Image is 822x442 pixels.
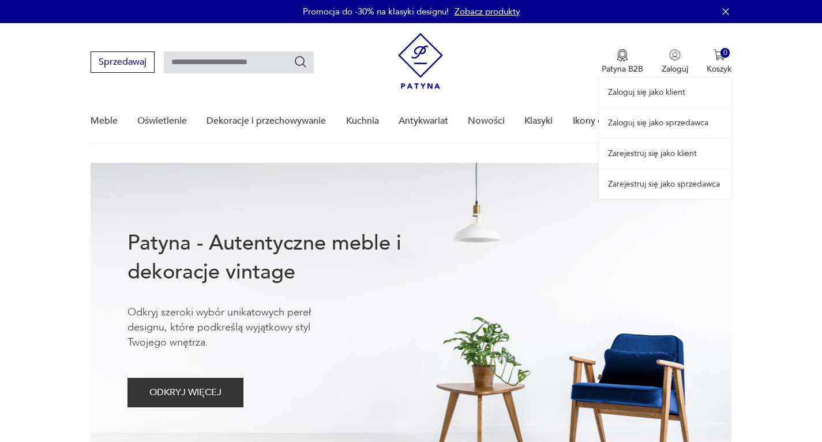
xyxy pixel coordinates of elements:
[127,229,439,287] h1: Patyna - Autentyczne meble i dekoracje vintage
[599,169,731,199] a: Zarejestruj się jako sprzedawca
[346,99,379,143] a: Kuchnia
[599,139,731,168] a: Zarejestruj się jako klient
[91,59,155,67] a: Sprzedawaj
[207,99,326,143] a: Dekoracje i przechowywanie
[137,99,187,143] a: Oświetlenie
[468,99,505,143] a: Nowości
[127,378,243,407] button: ODKRYJ WIĘCEJ
[303,6,449,17] p: Promocja do -30% na klasyki designu!
[599,108,731,138] a: Zaloguj się jako sprzedawca
[398,33,443,89] img: Patyna - sklep z meblami i dekoracjami vintage
[524,99,553,143] a: Klasyki
[573,99,631,143] a: Ikony designu
[127,305,347,350] p: Odkryj szeroki wybór unikatowych pereł designu, które podkreślą wyjątkowy styl Twojego wnętrza.
[294,55,307,69] button: Szukaj
[399,99,448,143] a: Antykwariat
[91,51,155,73] button: Sprzedawaj
[91,99,118,143] a: Meble
[127,389,243,398] a: ODKRYJ WIĘCEJ
[599,77,731,107] a: Zaloguj się jako klient
[455,6,520,17] a: Zobacz produkty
